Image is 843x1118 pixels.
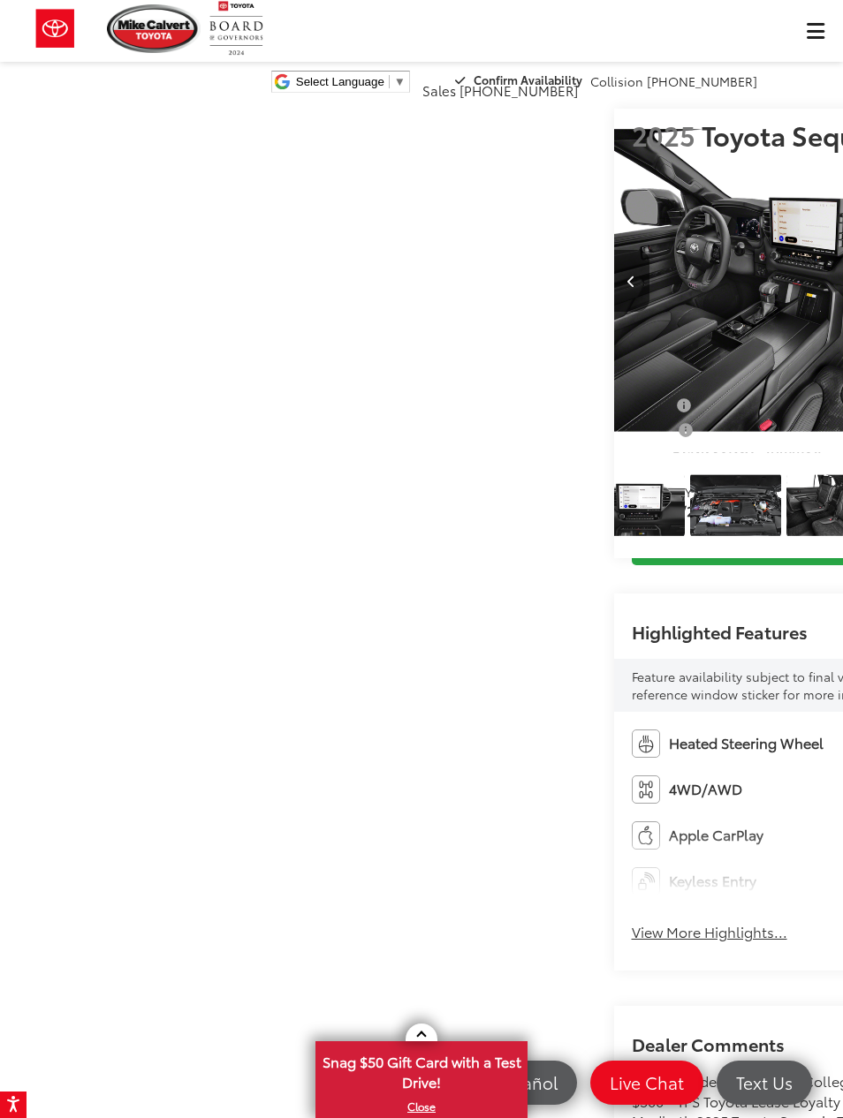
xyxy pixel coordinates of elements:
[669,779,742,799] span: 4WD/AWD
[647,72,757,90] span: [PHONE_NUMBER]
[632,821,660,850] img: Apple CarPlay
[717,1061,812,1105] a: Text Us
[632,922,787,942] button: View More Highlights...
[317,1043,526,1097] span: Snag $50 Gift Card with a Test Drive!
[595,471,685,540] a: Expand Photo 18
[632,775,660,804] img: 4WD/AWD
[389,75,390,88] span: ​
[590,1061,703,1105] a: Live Chat
[669,733,824,753] span: Heated Steering Wheel
[296,75,384,88] span: Select Language
[632,729,660,758] img: Heated Steering Wheel
[689,471,781,540] img: 2025 Toyota Sequoia TRD Pro
[601,1071,693,1093] span: Live Chat
[296,75,406,88] a: Select Language​
[614,250,649,312] button: Previous image
[422,80,456,100] span: Sales
[727,1071,801,1093] span: Text Us
[459,80,578,100] span: [PHONE_NUMBER]
[107,4,201,53] img: Mike Calvert Toyota
[632,116,695,154] span: 2025
[632,622,808,641] h2: Highlighted Features
[590,72,643,90] span: Collision
[690,471,780,540] a: Expand Photo 19
[394,75,406,88] span: ▼
[594,471,686,540] img: 2025 Toyota Sequoia TRD Pro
